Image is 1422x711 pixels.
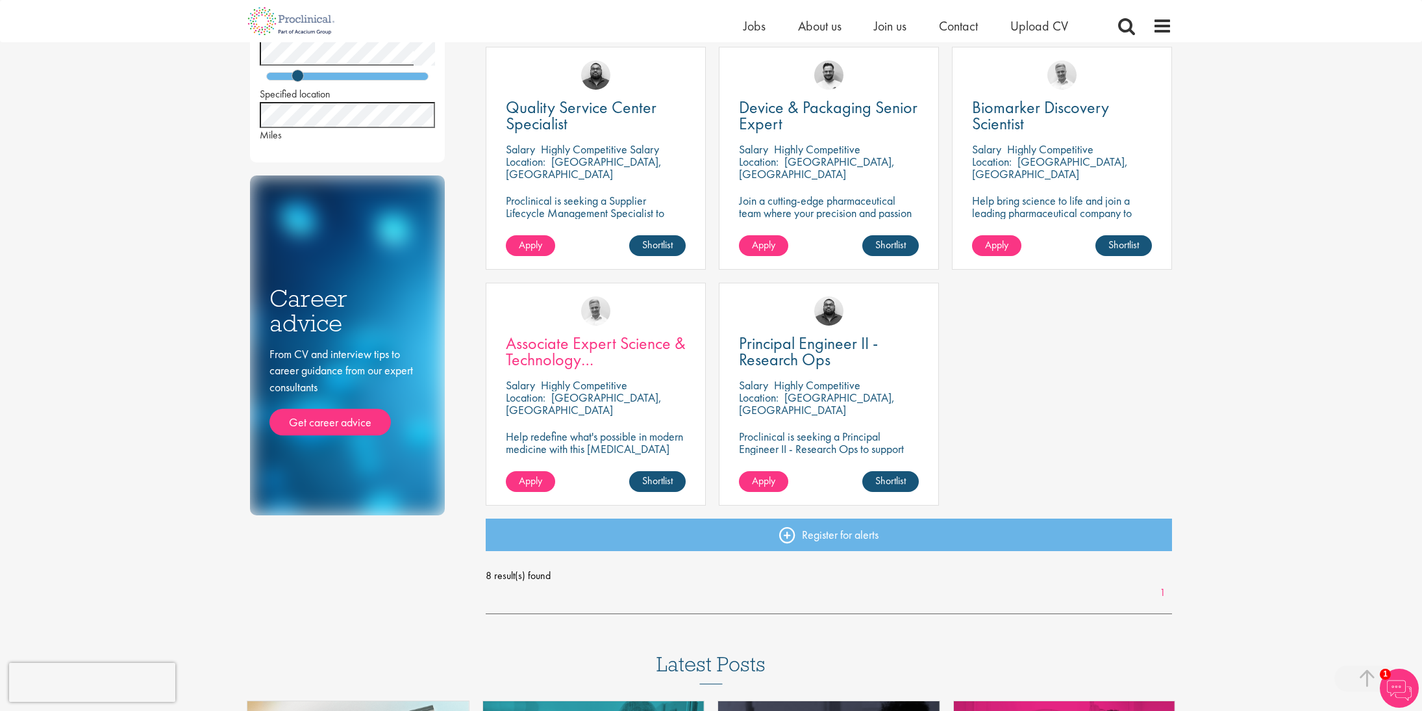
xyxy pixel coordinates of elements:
a: Shortlist [862,471,919,492]
img: Emile De Beer [814,60,843,90]
p: Highly Competitive [774,378,860,393]
a: Upload CV [1010,18,1068,34]
p: Proclinical is seeking a Supplier Lifecycle Management Specialist to support global vendor change... [506,194,686,256]
span: Biomarker Discovery Scientist [972,96,1109,135]
span: Salary [506,142,535,157]
img: Ashley Bennett [814,296,843,326]
a: Contact [939,18,978,34]
p: Highly Competitive [774,142,860,157]
img: Chatbot [1380,669,1419,708]
span: Apply [752,238,775,252]
span: Salary [739,378,768,393]
iframe: reCAPTCHA [9,663,175,702]
span: Location: [739,390,779,405]
img: Joshua Bye [581,296,610,326]
a: Principal Engineer II - Research Ops [739,335,919,368]
p: [GEOGRAPHIC_DATA], [GEOGRAPHIC_DATA] [739,390,895,417]
span: Salary [506,378,535,393]
span: Salary [972,142,1001,157]
p: Highly Competitive [541,378,627,393]
a: Register for alerts [486,519,1173,551]
p: Help bring science to life and join a leading pharmaceutical company to play a key role in delive... [972,194,1152,256]
p: [GEOGRAPHIC_DATA], [GEOGRAPHIC_DATA] [739,154,895,181]
span: Apply [519,238,542,252]
p: Join a cutting-edge pharmaceutical team where your precision and passion for quality will help sh... [739,194,919,244]
span: Apply [985,238,1008,252]
span: Salary [739,142,768,157]
a: Apply [506,235,555,256]
span: Apply [519,474,542,487]
a: Device & Packaging Senior Expert [739,99,919,132]
p: [GEOGRAPHIC_DATA], [GEOGRAPHIC_DATA] [506,390,662,417]
p: [GEOGRAPHIC_DATA], [GEOGRAPHIC_DATA] [972,154,1128,181]
h3: Career advice [269,286,425,336]
a: Shortlist [1095,235,1152,256]
div: From CV and interview tips to career guidance from our expert consultants [269,346,425,436]
a: Biomarker Discovery Scientist [972,99,1152,132]
p: [GEOGRAPHIC_DATA], [GEOGRAPHIC_DATA] [506,154,662,181]
span: Principal Engineer II - Research Ops [739,332,878,370]
span: 1 [1380,669,1391,680]
span: Specified location [260,87,331,101]
a: Apply [739,471,788,492]
span: Device & Packaging Senior Expert [739,96,917,135]
a: Shortlist [862,235,919,256]
a: Apply [506,471,555,492]
p: Highly Competitive [1007,142,1093,157]
img: Ashley Bennett [581,60,610,90]
a: Shortlist [629,235,686,256]
a: Associate Expert Science & Technology ([MEDICAL_DATA]) [506,335,686,368]
a: About us [798,18,842,34]
p: Proclinical is seeking a Principal Engineer II - Research Ops to support external engineering pro... [739,430,919,492]
a: Get career advice [269,409,391,436]
span: Apply [752,474,775,487]
h3: Latest Posts [656,653,766,684]
span: Location: [739,154,779,169]
span: Location: [972,154,1012,169]
span: Location: [506,154,545,169]
span: 8 result(s) found [486,566,1173,586]
a: Join us [874,18,906,34]
span: Miles [260,128,282,142]
a: Apply [972,235,1021,256]
span: Quality Service Center Specialist [506,96,656,135]
a: Quality Service Center Specialist [506,99,686,132]
a: Jobs [743,18,766,34]
img: Joshua Bye [1047,60,1077,90]
a: Shortlist [629,471,686,492]
a: Apply [739,235,788,256]
p: Help redefine what's possible in modern medicine with this [MEDICAL_DATA] Associate Expert Scienc... [506,430,686,467]
span: Associate Expert Science & Technology ([MEDICAL_DATA]) [506,332,686,387]
span: Location: [506,390,545,405]
a: 1 [1153,586,1172,601]
p: Highly Competitive Salary [541,142,659,157]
